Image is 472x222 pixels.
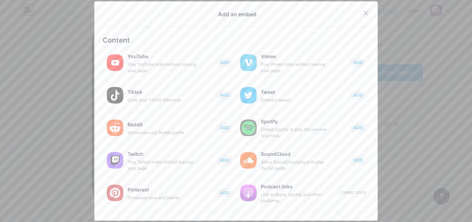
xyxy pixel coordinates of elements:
[350,123,366,132] button: ADD
[353,60,363,65] span: ADD
[103,35,369,45] div: Content
[107,185,123,201] img: pinterest
[350,156,366,165] button: ADD
[218,10,256,18] div: Add an embed
[240,185,257,201] img: podcastlinks
[340,190,366,195] div: Coming soon
[220,60,229,65] span: ADD
[217,123,233,132] button: ADD
[353,125,363,131] span: ADD
[128,185,197,195] div: Pinterest
[107,54,123,71] img: youtube
[261,126,330,139] div: Embed Spotify to play the preview of a track.
[261,97,330,103] div: Embed a tweet.
[261,117,330,126] div: Spotify
[220,157,229,163] span: ADD
[128,195,197,201] div: Showcase pins and boards
[261,61,330,74] div: Play Vimeo video without leaving your page.
[217,188,233,197] button: ADD
[261,149,330,159] div: SoundCloud
[353,157,363,163] span: ADD
[350,91,366,100] button: ADD
[107,152,123,169] img: twitch
[353,92,363,98] span: ADD
[240,87,257,104] img: twitter
[128,130,197,136] div: Showcase your Reddit profile
[128,87,197,97] div: Tiktok
[240,152,257,169] img: soundcloud
[220,125,229,131] span: ADD
[220,92,229,98] span: ADD
[217,58,233,67] button: ADD
[261,182,330,192] div: Podcast links
[217,91,233,100] button: ADD
[107,87,123,104] img: tiktok
[240,119,257,136] img: spotify
[220,190,229,196] span: ADD
[261,87,330,97] div: Tweet
[261,159,330,171] div: Add a SoundCloud player to play the full audio.
[217,156,233,165] button: ADD
[261,52,330,61] div: Vimeo
[350,58,366,67] button: ADD
[128,149,197,159] div: Twitch
[128,52,197,61] div: YouTube
[128,120,197,130] div: Reddit
[240,54,257,71] img: vimeo
[107,119,123,136] img: reddit
[128,159,197,171] div: Play Twitch video without leaving your page.
[128,97,197,103] div: Grow your TikTok following
[128,61,197,74] div: Play YouTube video without leaving your page.
[261,192,330,204] div: Link to Apple, Spotify and other platforms.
